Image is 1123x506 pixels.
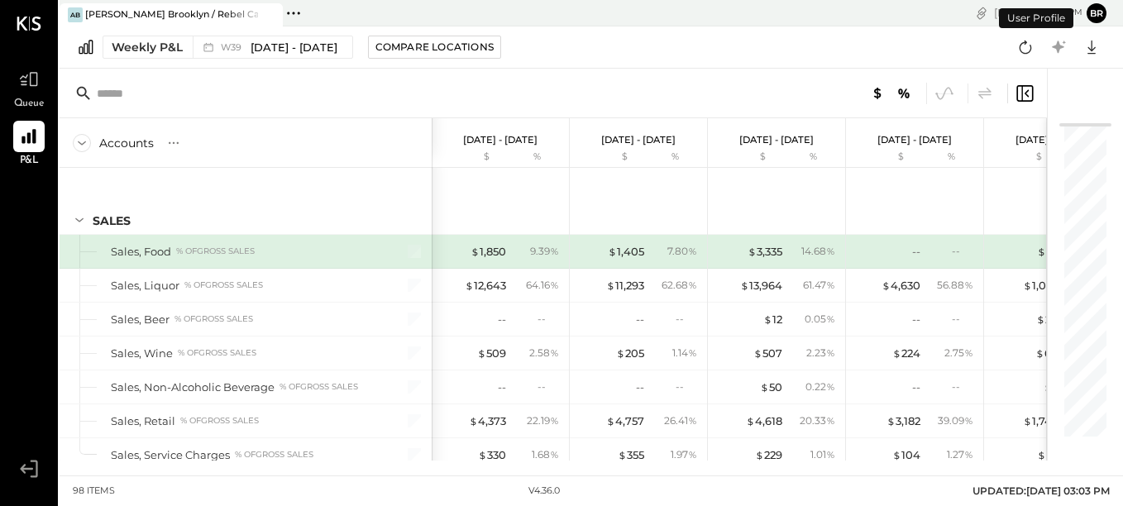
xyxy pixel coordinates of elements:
span: % [688,244,697,257]
span: P&L [20,154,39,169]
div: $ [992,150,1058,164]
span: $ [471,245,480,258]
div: 355 [618,447,644,463]
div: 3,335 [748,244,782,260]
a: Queue [1,64,57,112]
span: pm [1068,7,1082,18]
span: % [826,244,835,257]
span: % [688,346,697,359]
div: 11,293 [606,278,644,294]
div: -- [498,379,506,395]
span: $ [748,245,757,258]
button: Compare Locations [368,36,501,59]
span: $ [1023,279,1032,292]
div: Compare Locations [375,40,494,54]
div: -- [952,312,973,326]
span: $ [892,346,901,360]
div: 2.58 [529,346,559,360]
span: $ [618,448,627,461]
div: % [510,150,564,164]
div: 4,618 [746,413,782,429]
div: 4,373 [469,413,506,429]
div: $ [716,150,782,164]
div: -- [676,312,697,326]
div: 3,182 [886,413,920,429]
div: 330 [478,447,506,463]
div: % of GROSS SALES [178,347,256,359]
div: 1.01 [810,447,835,462]
span: $ [478,448,487,461]
div: 4,757 [606,413,644,429]
span: $ [616,346,625,360]
div: 22.19 [527,413,559,428]
span: [DATE] - [DATE] [251,40,337,55]
span: % [826,312,835,325]
span: $ [882,279,891,292]
div: 224 [892,346,920,361]
span: $ [755,448,764,461]
div: [PERSON_NAME] Brooklyn / Rebel Cafe [85,8,258,21]
span: $ [1023,414,1032,427]
div: $ [854,150,920,164]
span: % [550,346,559,359]
span: $ [469,414,478,427]
div: 229 [755,447,782,463]
div: 1,405 [608,244,644,260]
div: -- [538,312,559,326]
div: 39.09 [938,413,973,428]
div: % [648,150,702,164]
span: $ [1044,380,1053,394]
div: 20.33 [800,413,835,428]
span: % [826,379,835,393]
span: % [826,447,835,461]
div: 1,850 [471,244,506,260]
div: copy link [973,4,990,21]
button: Br [1087,3,1106,23]
p: [DATE] - [DATE] [739,134,814,146]
div: 20 [1036,312,1058,327]
div: -- [676,379,697,394]
div: % of GROSS SALES [180,415,259,427]
span: $ [1036,313,1045,326]
p: [DATE] - [DATE] [601,134,676,146]
span: $ [892,448,901,461]
div: 26 [1037,447,1058,463]
span: W39 [221,43,246,52]
div: Sales, Retail [111,413,175,429]
div: $ [440,150,506,164]
div: 13,964 [740,278,782,294]
span: $ [465,279,474,292]
div: Sales, Liquor [111,278,179,294]
span: $ [753,346,762,360]
div: AB [68,7,83,22]
div: v 4.36.0 [528,485,560,498]
div: -- [636,312,644,327]
div: 4,630 [882,278,920,294]
span: $ [1037,448,1046,461]
span: UPDATED: [DATE] 03:03 PM [972,485,1110,497]
div: 98 items [73,485,115,498]
span: $ [886,414,896,427]
a: P&L [1,121,57,169]
span: % [688,447,697,461]
div: 205 [616,346,644,361]
div: 60 [1035,346,1058,361]
div: 1.68 [532,447,559,462]
span: % [964,413,973,427]
span: % [550,447,559,461]
span: $ [740,279,749,292]
span: $ [477,346,486,360]
span: % [688,413,697,427]
span: 6 : 46 [1033,5,1066,21]
div: 509 [477,346,506,361]
div: Accounts [99,135,154,151]
div: Sales, Beer [111,312,170,327]
span: $ [1035,346,1044,360]
div: 0.22 [805,379,835,394]
span: Queue [14,97,45,112]
div: -- [912,379,920,395]
div: % [925,150,978,164]
div: % of GROSS SALES [176,246,255,257]
div: -- [912,244,920,260]
div: % of GROSS SALES [235,449,313,461]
